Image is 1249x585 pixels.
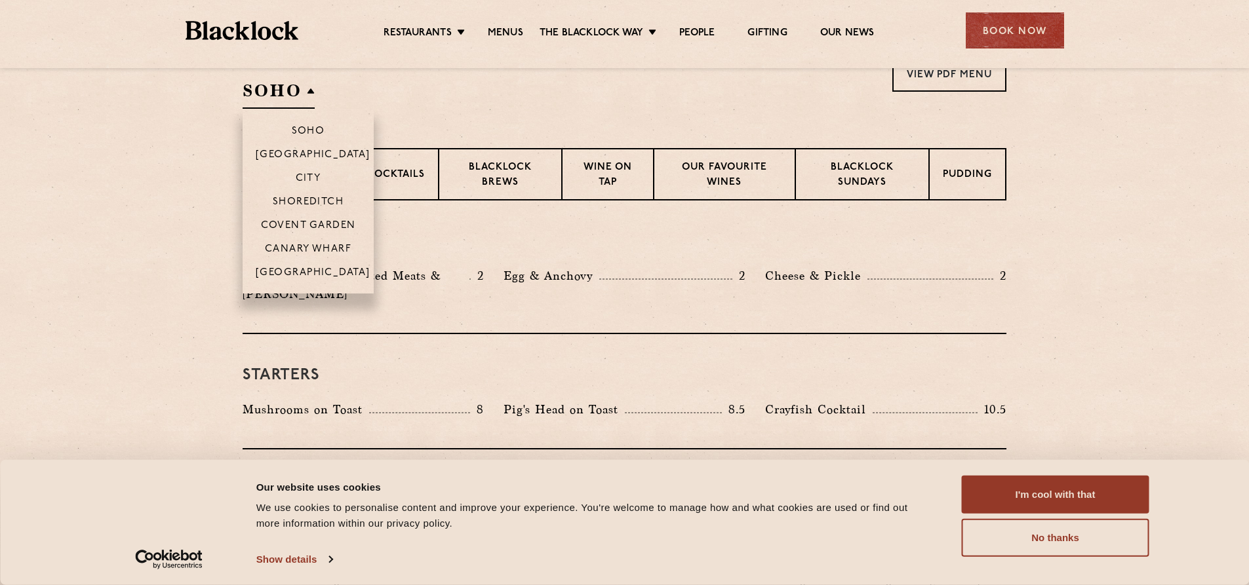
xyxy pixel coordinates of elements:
h3: Pre Chop Bites [243,233,1006,250]
a: Menus [488,27,523,41]
p: 8.5 [722,401,745,418]
img: BL_Textured_Logo-footer-cropped.svg [186,21,299,40]
a: People [679,27,715,41]
p: 2 [471,267,484,284]
p: Cocktails [367,168,425,184]
p: Crayfish Cocktail [765,400,873,419]
a: Usercentrics Cookiebot - opens in a new window [111,550,226,569]
p: Blacklock Sundays [809,160,915,191]
p: [GEOGRAPHIC_DATA] [256,149,370,162]
h3: Starters [243,367,1006,384]
p: 8 [470,401,484,418]
p: Cheese & Pickle [765,267,867,285]
p: Blacklock Brews [452,160,548,191]
p: 10.5 [978,401,1006,418]
p: Covent Garden [261,220,356,233]
a: The Blacklock Way [540,27,643,41]
h2: SOHO [243,79,315,109]
button: I'm cool with that [962,476,1149,514]
a: Our News [820,27,875,41]
p: City [296,173,321,186]
p: 2 [732,267,745,284]
a: Restaurants [384,27,452,41]
div: Book Now [966,12,1064,48]
a: View PDF Menu [892,56,1006,92]
p: Pudding [943,168,992,184]
p: [GEOGRAPHIC_DATA] [256,267,370,280]
p: Mushrooms on Toast [243,400,369,419]
p: Wine on Tap [576,160,640,191]
p: 2 [993,267,1006,284]
p: Our favourite wines [667,160,781,191]
p: Canary Wharf [265,244,351,257]
div: We use cookies to personalise content and improve your experience. You're welcome to manage how a... [256,500,932,531]
button: No thanks [962,519,1149,557]
p: Pig's Head on Toast [504,400,625,419]
p: Shoreditch [273,197,344,210]
div: Our website uses cookies [256,479,932,495]
a: Show details [256,550,332,569]
p: Egg & Anchovy [504,267,599,285]
a: Gifting [747,27,787,41]
p: Soho [292,126,325,139]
